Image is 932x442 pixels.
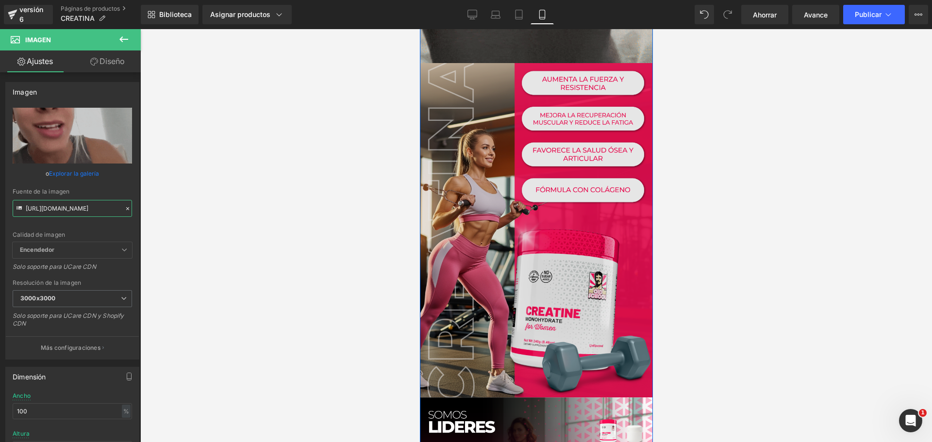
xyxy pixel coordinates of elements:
[13,430,30,437] font: Altura
[123,408,129,415] font: %
[41,344,100,351] font: Más configuraciones
[507,5,531,24] a: Tableta
[61,5,120,12] font: Páginas de productos
[19,5,43,23] font: versión 6
[13,200,132,217] input: Enlace
[159,10,192,18] font: Biblioteca
[804,11,828,19] font: Avance
[20,246,54,253] font: Encendedor
[6,336,139,359] button: Más configuraciones
[61,5,141,13] a: Páginas de productos
[13,403,132,419] input: auto
[843,5,905,24] button: Publicar
[141,5,199,24] a: Nueva Biblioteca
[13,88,37,96] font: Imagen
[718,5,737,24] button: Rehacer
[20,295,55,302] font: 3000x3000
[61,14,95,22] font: CREATINA
[13,231,65,238] font: Calidad de imagen
[855,10,882,18] font: Publicar
[46,170,49,177] font: o
[461,5,484,24] a: De oficina
[49,170,99,177] font: Explorar la galería
[27,56,53,66] font: Ajustes
[13,312,124,327] font: Solo soporte para UCare CDN y Shopify CDN
[25,36,51,44] font: Imagen
[210,10,270,18] font: Asignar productos
[531,5,554,24] a: Móvil
[899,409,922,432] iframe: Chat en vivo de Intercom
[13,392,31,399] font: Ancho
[13,373,46,381] font: Dimensión
[921,409,925,416] font: 1
[484,5,507,24] a: Computadora portátil
[72,50,143,72] a: Diseño
[13,279,81,286] font: Resolución de la imagen
[909,5,928,24] button: Más
[13,263,96,270] font: Solo soporte para UCare CDN
[695,5,714,24] button: Deshacer
[753,11,777,19] font: Ahorrar
[13,188,69,195] font: Fuente de la imagen
[4,5,53,24] a: versión 6
[100,56,125,66] font: Diseño
[792,5,839,24] a: Avance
